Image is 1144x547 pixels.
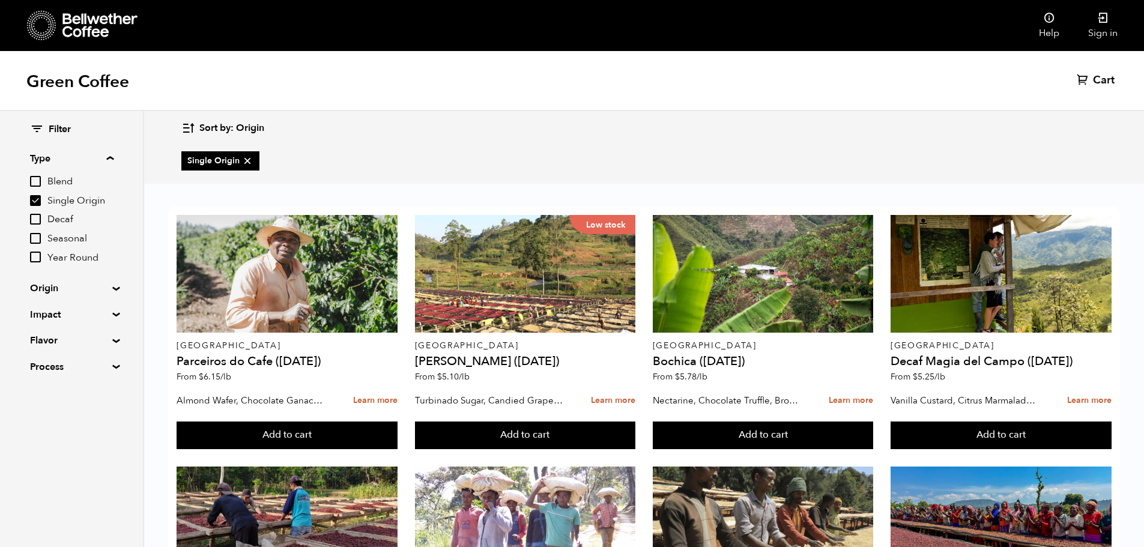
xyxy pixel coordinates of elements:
[187,155,253,167] span: Single Origin
[199,371,231,382] bdi: 6.15
[177,342,398,350] p: [GEOGRAPHIC_DATA]
[30,333,113,348] summary: Flavor
[47,252,113,265] span: Year Round
[653,342,874,350] p: [GEOGRAPHIC_DATA]
[697,371,707,382] span: /lb
[30,360,113,374] summary: Process
[177,371,231,382] span: From
[829,388,873,414] a: Learn more
[415,391,565,409] p: Turbinado Sugar, Candied Grapefruit, Spiced Plum
[220,371,231,382] span: /lb
[47,232,113,246] span: Seasonal
[177,355,398,367] h4: Parceiros do Cafe ([DATE])
[569,215,635,234] p: Low stock
[199,371,204,382] span: $
[459,371,470,382] span: /lb
[891,391,1041,409] p: Vanilla Custard, Citrus Marmalade, Caramel
[30,151,113,166] summary: Type
[653,391,803,409] p: Nectarine, Chocolate Truffle, Brown Sugar
[653,355,874,367] h4: Bochica ([DATE])
[891,355,1112,367] h4: Decaf Magia del Campo ([DATE])
[177,422,398,449] button: Add to cart
[415,342,636,350] p: [GEOGRAPHIC_DATA]
[653,371,707,382] span: From
[913,371,945,382] bdi: 5.25
[177,391,327,409] p: Almond Wafer, Chocolate Ganache, Bing Cherry
[653,422,874,449] button: Add to cart
[30,176,41,187] input: Blend
[30,195,41,206] input: Single Origin
[1067,388,1112,414] a: Learn more
[1077,73,1118,88] a: Cart
[415,422,636,449] button: Add to cart
[30,281,113,295] summary: Origin
[415,355,636,367] h4: [PERSON_NAME] ([DATE])
[415,215,636,333] a: Low stock
[1093,73,1115,88] span: Cart
[47,213,113,226] span: Decaf
[47,195,113,208] span: Single Origin
[913,371,918,382] span: $
[437,371,442,382] span: $
[353,388,398,414] a: Learn more
[30,307,113,322] summary: Impact
[181,114,264,142] button: Sort by: Origin
[49,123,71,136] span: Filter
[675,371,680,382] span: $
[675,371,707,382] bdi: 5.78
[891,422,1112,449] button: Add to cart
[437,371,470,382] bdi: 5.10
[26,71,129,92] h1: Green Coffee
[934,371,945,382] span: /lb
[30,233,41,244] input: Seasonal
[891,342,1112,350] p: [GEOGRAPHIC_DATA]
[415,371,470,382] span: From
[891,371,945,382] span: From
[47,175,113,189] span: Blend
[30,214,41,225] input: Decaf
[591,388,635,414] a: Learn more
[199,122,264,135] span: Sort by: Origin
[30,252,41,262] input: Year Round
